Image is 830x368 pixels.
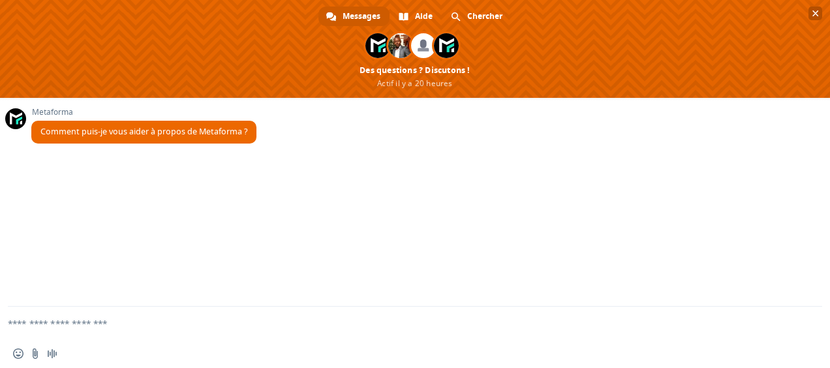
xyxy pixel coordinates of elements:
[391,7,442,26] a: Aide
[8,307,791,339] textarea: Entrez votre message...
[30,348,40,359] span: Envoyer un fichier
[40,126,247,137] span: Comment puis-je vous aider à propos de Metaforma ?
[47,348,57,359] span: Message audio
[415,7,433,26] span: Aide
[31,108,256,117] span: Metaforma
[318,7,390,26] a: Messages
[467,7,502,26] span: Chercher
[343,7,380,26] span: Messages
[443,7,512,26] a: Chercher
[808,7,822,20] span: Fermer le chat
[13,348,23,359] span: Insérer un emoji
